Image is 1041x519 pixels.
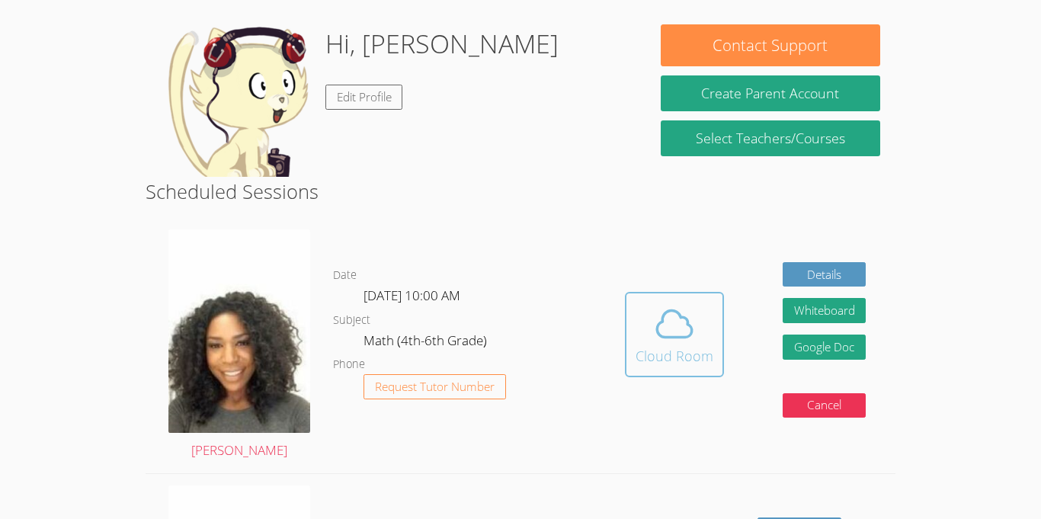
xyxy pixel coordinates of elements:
[783,298,866,323] button: Whiteboard
[146,177,895,206] h2: Scheduled Sessions
[333,311,370,330] dt: Subject
[333,355,365,374] dt: Phone
[168,229,310,462] a: [PERSON_NAME]
[325,85,403,110] a: Edit Profile
[168,229,310,433] img: avatar.png
[364,330,490,356] dd: Math (4th-6th Grade)
[333,266,357,285] dt: Date
[661,75,880,111] button: Create Parent Account
[636,345,713,367] div: Cloud Room
[783,262,866,287] a: Details
[661,24,880,66] button: Contact Support
[783,335,866,360] a: Google Doc
[161,24,313,177] img: default.png
[325,24,559,63] h1: Hi, [PERSON_NAME]
[364,374,506,399] button: Request Tutor Number
[375,381,495,392] span: Request Tutor Number
[783,393,866,418] button: Cancel
[364,287,460,304] span: [DATE] 10:00 AM
[661,120,880,156] a: Select Teachers/Courses
[625,292,724,377] button: Cloud Room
